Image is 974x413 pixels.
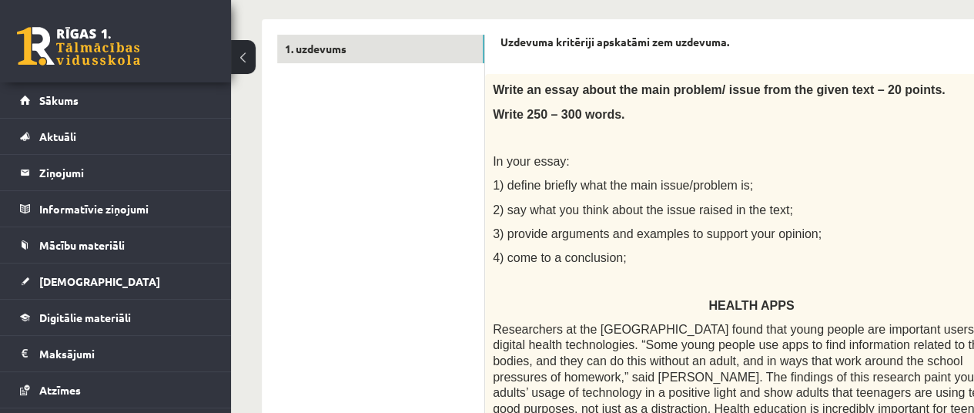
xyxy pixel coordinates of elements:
[39,274,160,288] span: [DEMOGRAPHIC_DATA]
[20,82,212,118] a: Sākums
[39,93,79,107] span: Sākums
[17,27,140,65] a: Rīgas 1. Tālmācības vidusskola
[39,383,81,397] span: Atzīmes
[493,203,793,217] span: 2) say what you think about the issue raised in the text;
[493,108,624,121] span: Write 250 – 300 words.
[39,191,212,227] legend: Informatīvie ziņojumi
[708,299,794,312] span: HEALTH APPS
[39,336,212,371] legend: Maksājumi
[39,155,212,190] legend: Ziņojumi
[20,264,212,299] a: [DEMOGRAPHIC_DATA]
[493,179,753,192] span: 1) define briefly what the main issue/problem is;
[493,155,570,168] span: In your essay:
[20,336,212,371] a: Maksājumi
[39,311,131,324] span: Digitālie materiāli
[39,238,125,252] span: Mācību materiāli
[20,227,212,263] a: Mācību materiāli
[493,251,626,264] span: 4) come to a conclusion;
[20,372,212,408] a: Atzīmes
[493,83,945,96] span: Write an essay about the main problem/ issue from the given text – 20 points.
[20,119,212,154] a: Aktuāli
[15,15,577,180] body: Визуальный текстовый редактор, wiswyg-editor-user-answer-47363836881040
[500,35,729,49] strong: Uzdevuma kritēriji apskatāmi zem uzdevuma.
[20,155,212,190] a: Ziņojumi
[39,129,76,143] span: Aktuāli
[277,35,484,63] a: 1. uzdevums
[20,300,212,335] a: Digitālie materiāli
[20,191,212,227] a: Informatīvie ziņojumi
[493,227,822,240] span: 3) provide arguments and examples to support your opinion;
